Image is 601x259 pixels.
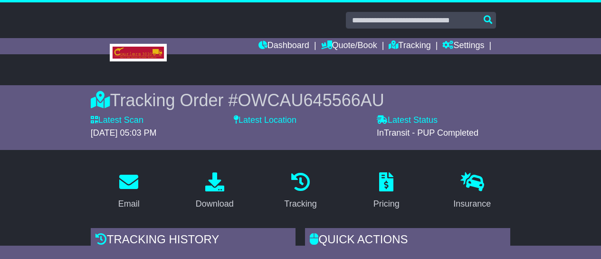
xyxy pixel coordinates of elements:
div: Tracking history [91,228,296,254]
div: Quick Actions [305,228,510,254]
div: Insurance [453,198,491,210]
span: [DATE] 05:03 PM [91,128,157,138]
span: InTransit - PUP Completed [377,128,478,138]
div: Tracking [284,198,316,210]
a: Email [112,169,146,214]
span: OWCAU645566AU [238,90,384,110]
div: Download [196,198,234,210]
div: Tracking Order # [91,90,510,110]
a: Download [190,169,240,214]
div: Email [118,198,140,210]
div: Pricing [373,198,400,210]
a: Quote/Book [321,38,377,54]
a: Tracking [278,169,323,214]
label: Latest Scan [91,115,143,126]
a: Pricing [367,169,406,214]
a: Insurance [447,169,497,214]
a: Dashboard [258,38,309,54]
a: Settings [442,38,484,54]
a: Tracking [389,38,430,54]
label: Latest Location [234,115,296,126]
label: Latest Status [377,115,438,126]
